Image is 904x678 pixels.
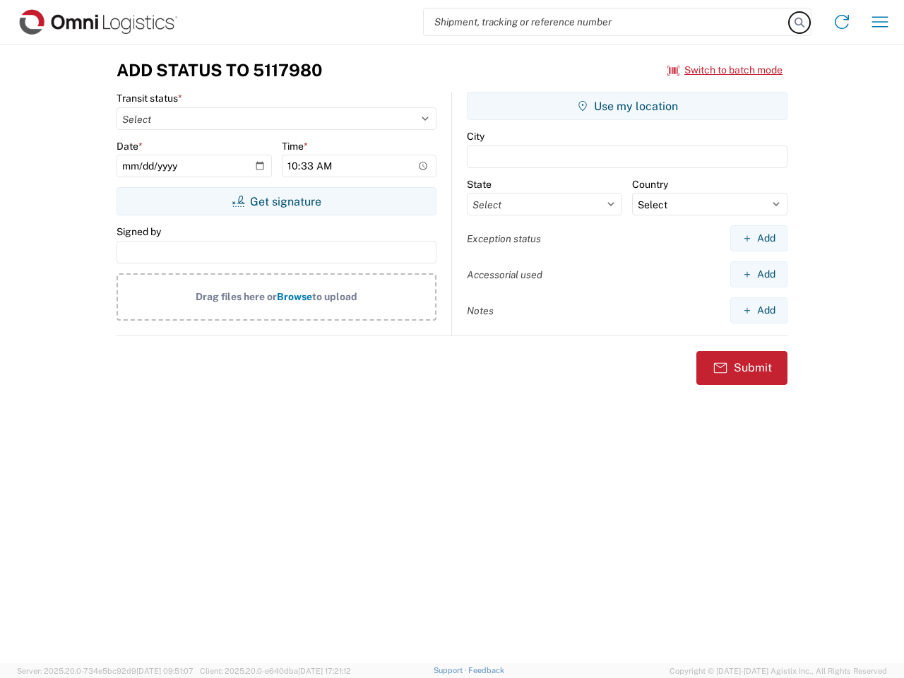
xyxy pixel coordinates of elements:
[117,225,161,238] label: Signed by
[117,92,182,105] label: Transit status
[730,261,787,287] button: Add
[117,140,143,153] label: Date
[467,178,492,191] label: State
[467,268,542,281] label: Accessorial used
[467,232,541,245] label: Exception status
[196,291,277,302] span: Drag files here or
[467,92,787,120] button: Use my location
[277,291,312,302] span: Browse
[467,304,494,317] label: Notes
[282,140,308,153] label: Time
[434,666,469,674] a: Support
[424,8,790,35] input: Shipment, tracking or reference number
[117,187,436,215] button: Get signature
[696,351,787,385] button: Submit
[17,667,194,675] span: Server: 2025.20.0-734e5bc92d9
[312,291,357,302] span: to upload
[632,178,668,191] label: Country
[298,667,351,675] span: [DATE] 17:21:12
[730,297,787,323] button: Add
[730,225,787,251] button: Add
[467,130,484,143] label: City
[136,667,194,675] span: [DATE] 09:51:07
[670,665,887,677] span: Copyright © [DATE]-[DATE] Agistix Inc., All Rights Reserved
[200,667,351,675] span: Client: 2025.20.0-e640dba
[468,666,504,674] a: Feedback
[117,60,322,81] h3: Add Status to 5117980
[667,59,783,82] button: Switch to batch mode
